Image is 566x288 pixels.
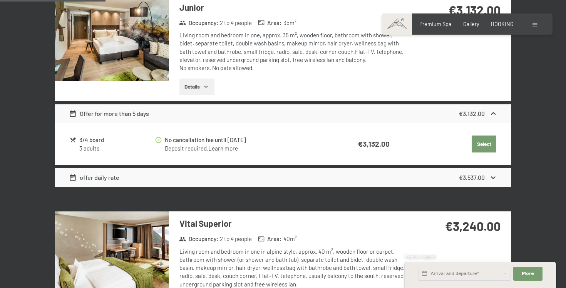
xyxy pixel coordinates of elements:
div: offer daily rate [69,173,120,182]
div: Offer for more than 5 days€3,132.00 [55,104,511,123]
button: More [513,267,543,281]
div: Offer for more than 5 days [69,109,149,118]
div: Deposit required. [165,144,325,152]
span: 40 m² [283,235,297,243]
a: Learn more [208,145,238,152]
strong: €3,132.00 [449,3,501,17]
strong: €3,132.00 [459,110,485,117]
span: Express request [405,254,436,259]
strong: Area : [258,235,282,243]
span: 2 to 4 people [220,235,252,243]
div: 3/4 board [79,136,154,144]
span: More [522,271,534,277]
div: 3 adults [79,144,154,152]
h3: Junior [179,2,409,13]
strong: Area : [258,19,282,27]
a: Gallery [463,21,479,27]
div: offer daily rate€3,537.00 [55,168,511,187]
strong: Occupancy : [179,235,218,243]
button: Details [179,79,214,95]
strong: €3,240.00 [445,219,501,233]
strong: €3,537.00 [459,174,485,181]
div: No cancellation fee until [DATE] [165,136,325,144]
a: BOOKING [491,21,514,27]
span: 35 m² [283,19,296,27]
strong: €3,132.00 [358,139,390,148]
strong: Occupancy : [179,19,218,27]
h3: Vital Superior [179,218,409,229]
div: Living room and bedroom in one, approx. 35 m², wooden floor, bathroom with shower, bidet, separat... [179,31,409,72]
button: Select [472,136,496,152]
a: Premium Spa [419,21,451,27]
span: 2 to 4 people [220,19,252,27]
